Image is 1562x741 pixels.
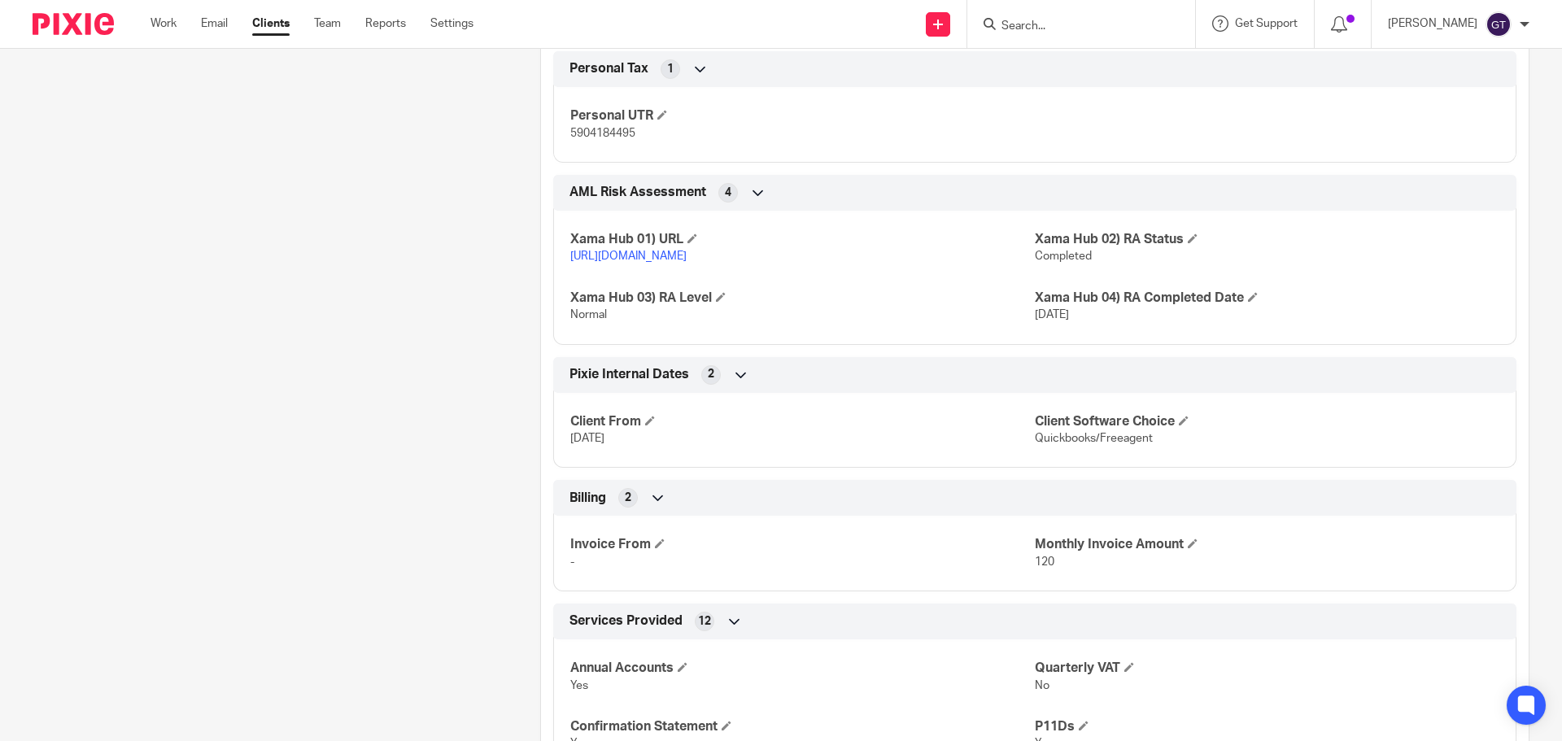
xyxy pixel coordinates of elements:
[1035,251,1092,262] span: Completed
[570,660,1035,677] h4: Annual Accounts
[1035,680,1049,691] span: No
[570,231,1035,248] h4: Xama Hub 01) URL
[1035,536,1499,553] h4: Monthly Invoice Amount
[725,185,731,201] span: 4
[570,413,1035,430] h4: Client From
[1035,556,1054,568] span: 120
[570,107,1035,124] h4: Personal UTR
[570,718,1035,735] h4: Confirmation Statement
[625,490,631,506] span: 2
[1035,413,1499,430] h4: Client Software Choice
[365,15,406,32] a: Reports
[430,15,473,32] a: Settings
[252,15,290,32] a: Clients
[570,433,604,444] span: [DATE]
[570,536,1035,553] h4: Invoice From
[1035,290,1499,307] h4: Xama Hub 04) RA Completed Date
[569,184,706,201] span: AML Risk Assessment
[667,61,674,77] span: 1
[1235,18,1298,29] span: Get Support
[570,556,574,568] span: -
[151,15,177,32] a: Work
[708,366,714,382] span: 2
[698,613,711,630] span: 12
[1035,231,1499,248] h4: Xama Hub 02) RA Status
[570,309,607,320] span: Normal
[1035,660,1499,677] h4: Quarterly VAT
[569,490,606,507] span: Billing
[569,612,683,630] span: Services Provided
[570,251,687,262] a: [URL][DOMAIN_NAME]
[201,15,228,32] a: Email
[1388,15,1477,32] p: [PERSON_NAME]
[1035,309,1069,320] span: [DATE]
[1000,20,1146,34] input: Search
[570,290,1035,307] h4: Xama Hub 03) RA Level
[314,15,341,32] a: Team
[569,60,648,77] span: Personal Tax
[1035,433,1153,444] span: Quickbooks/Freeagent
[569,366,689,383] span: Pixie Internal Dates
[570,680,588,691] span: Yes
[1035,718,1499,735] h4: P11Ds
[1486,11,1512,37] img: svg%3E
[33,13,114,35] img: Pixie
[570,128,635,139] span: 5904184495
